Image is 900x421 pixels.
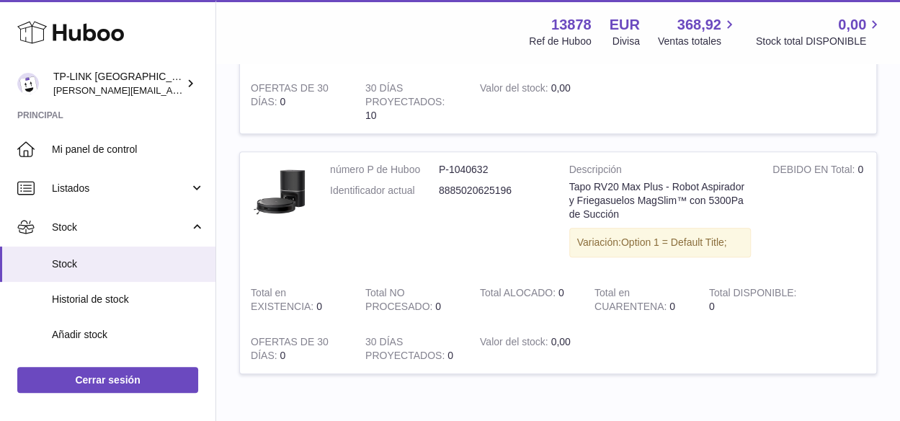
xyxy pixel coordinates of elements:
strong: Valor del stock [480,336,551,351]
img: product image [251,163,308,221]
span: [PERSON_NAME][EMAIL_ADDRESS][DOMAIN_NAME] [53,84,289,96]
strong: 13878 [551,15,592,35]
a: 0,00 Stock total DISPONIBLE [756,15,883,48]
strong: Valor del stock [480,82,551,97]
strong: OFERTAS DE 30 DÍAS [251,82,329,111]
td: 0 [240,71,355,133]
span: 0 [669,301,675,312]
span: Añadir stock [52,328,205,342]
strong: Total NO PROCESADO [365,287,435,316]
td: 0 [355,275,469,324]
strong: 30 DÍAS PROYECTADOS [365,82,445,111]
span: Mi panel de control [52,143,205,156]
dd: 8885020625196 [439,184,548,198]
strong: OFERTAS DE 30 DÍAS [251,336,329,365]
div: Tapo RV20 Max Plus - Robot Aspirador y Friegasuelos MagSlim™ con 5300Pa de Succión [569,180,752,221]
dd: P-1040632 [439,163,548,177]
td: 0 [240,275,355,324]
strong: Total en CUARENTENA [594,287,669,316]
strong: Total DISPONIBLE [709,287,796,302]
dt: Identificador actual [330,184,439,198]
a: Cerrar sesión [17,367,198,393]
strong: EUR [610,15,640,35]
a: 368,92 Ventas totales [658,15,738,48]
span: 0,00 [551,336,570,347]
td: 10 [355,71,469,133]
span: Historial de stock [52,293,205,306]
td: 0 [698,275,813,324]
span: Option 1 = Default Title; [621,236,727,248]
img: celia.yan@tp-link.com [17,73,39,94]
span: 0,00 [551,82,570,94]
strong: Total en EXISTENCIA [251,287,316,316]
td: 0 [240,324,355,373]
span: Stock [52,221,190,234]
td: 0 [355,324,469,373]
span: Stock [52,257,205,271]
strong: 30 DÍAS PROYECTADOS [365,336,447,365]
div: Ref de Huboo [529,35,591,48]
span: Stock total DISPONIBLE [756,35,883,48]
span: Historial de entregas [52,363,205,377]
span: 368,92 [677,15,721,35]
div: TP-LINK [GEOGRAPHIC_DATA], SOCIEDAD LIMITADA [53,70,183,97]
strong: Total ALOCADO [480,287,558,302]
strong: DEBIDO EN Total [772,164,857,179]
div: Variación: [569,228,752,257]
span: Ventas totales [658,35,738,48]
dt: número P de Huboo [330,163,439,177]
span: Listados [52,182,190,195]
td: 0 [469,275,584,324]
td: 0 [762,152,876,275]
span: 0,00 [838,15,866,35]
div: Divisa [612,35,640,48]
strong: Descripción [569,163,752,180]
